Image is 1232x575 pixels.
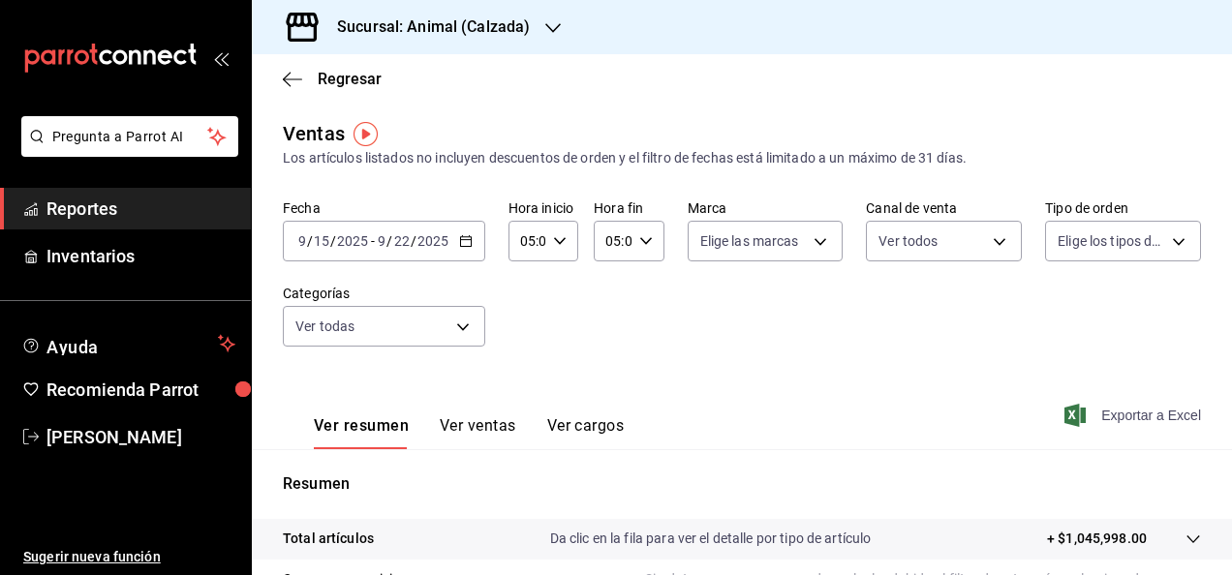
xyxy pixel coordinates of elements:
[52,127,208,147] span: Pregunta a Parrot AI
[283,201,485,215] label: Fecha
[14,140,238,161] a: Pregunta a Parrot AI
[21,116,238,157] button: Pregunta a Parrot AI
[688,201,844,215] label: Marca
[1058,231,1165,251] span: Elige los tipos de orden
[213,50,229,66] button: open_drawer_menu
[336,233,369,249] input: ----
[297,233,307,249] input: --
[411,233,416,249] span: /
[46,246,135,266] font: Inventarios
[46,379,199,400] font: Recomienda Parrot
[1047,529,1147,549] p: + $1,045,998.00
[440,416,516,449] button: Ver ventas
[295,317,354,336] span: Ver todas
[322,15,530,39] h3: Sucursal: Animal (Calzada)
[1101,408,1201,423] font: Exportar a Excel
[46,332,210,355] span: Ayuda
[330,233,336,249] span: /
[283,287,485,300] label: Categorías
[386,233,392,249] span: /
[314,416,624,449] div: Pestañas de navegación
[307,233,313,249] span: /
[23,549,161,564] font: Sugerir nueva función
[313,233,330,249] input: --
[283,148,1201,168] div: Los artículos listados no incluyen descuentos de orden y el filtro de fechas está limitado a un m...
[283,70,382,88] button: Regresar
[866,201,1022,215] label: Canal de venta
[393,233,411,249] input: --
[416,233,449,249] input: ----
[700,231,799,251] span: Elige las marcas
[314,416,409,436] font: Ver resumen
[1045,201,1201,215] label: Tipo de orden
[283,529,374,549] p: Total artículos
[508,201,578,215] label: Hora inicio
[1068,404,1201,427] button: Exportar a Excel
[354,122,378,146] img: Marcador de información sobre herramientas
[377,233,386,249] input: --
[283,472,1201,496] p: Resumen
[283,119,345,148] div: Ventas
[46,427,182,447] font: [PERSON_NAME]
[594,201,663,215] label: Hora fin
[46,198,117,219] font: Reportes
[550,529,872,549] p: Da clic en la fila para ver el detalle por tipo de artículo
[318,70,382,88] span: Regresar
[371,233,375,249] span: -
[878,231,938,251] span: Ver todos
[547,416,625,449] button: Ver cargos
